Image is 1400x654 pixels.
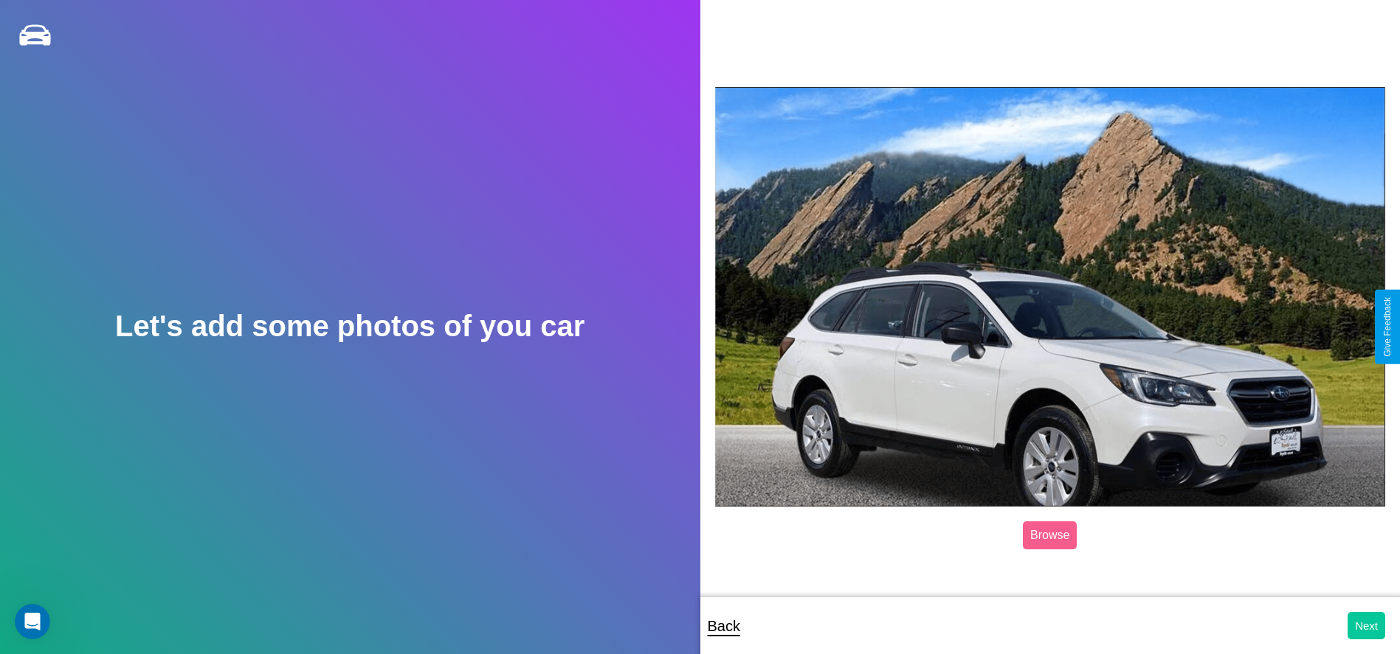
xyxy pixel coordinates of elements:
button: Next [1348,612,1385,639]
iframe: Intercom live chat [15,604,50,639]
div: Give Feedback [1382,297,1393,357]
h2: Let's add some photos of you car [115,310,585,343]
label: Browse [1023,521,1077,549]
p: Back [708,613,740,639]
img: posted [715,87,1386,507]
